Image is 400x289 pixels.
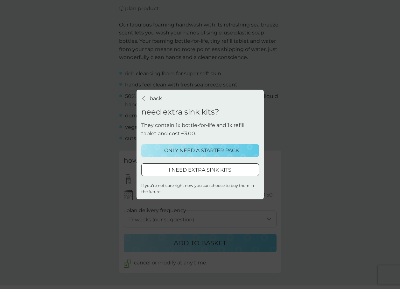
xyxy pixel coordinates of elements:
[141,107,219,117] h2: need extra sink kits?
[141,121,259,137] p: They contain 1x bottle-for-life and 1x refill tablet and cost £3.00.
[141,144,259,157] button: I ONLY NEED A STARTER PACK
[169,166,231,174] p: I NEED EXTRA SINK KITS
[141,182,259,195] p: If you’re not sure right now you can choose to buy them in the future.
[141,163,259,176] button: I NEED EXTRA SINK KITS
[161,146,239,155] p: I ONLY NEED A STARTER PACK
[150,94,162,103] p: back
